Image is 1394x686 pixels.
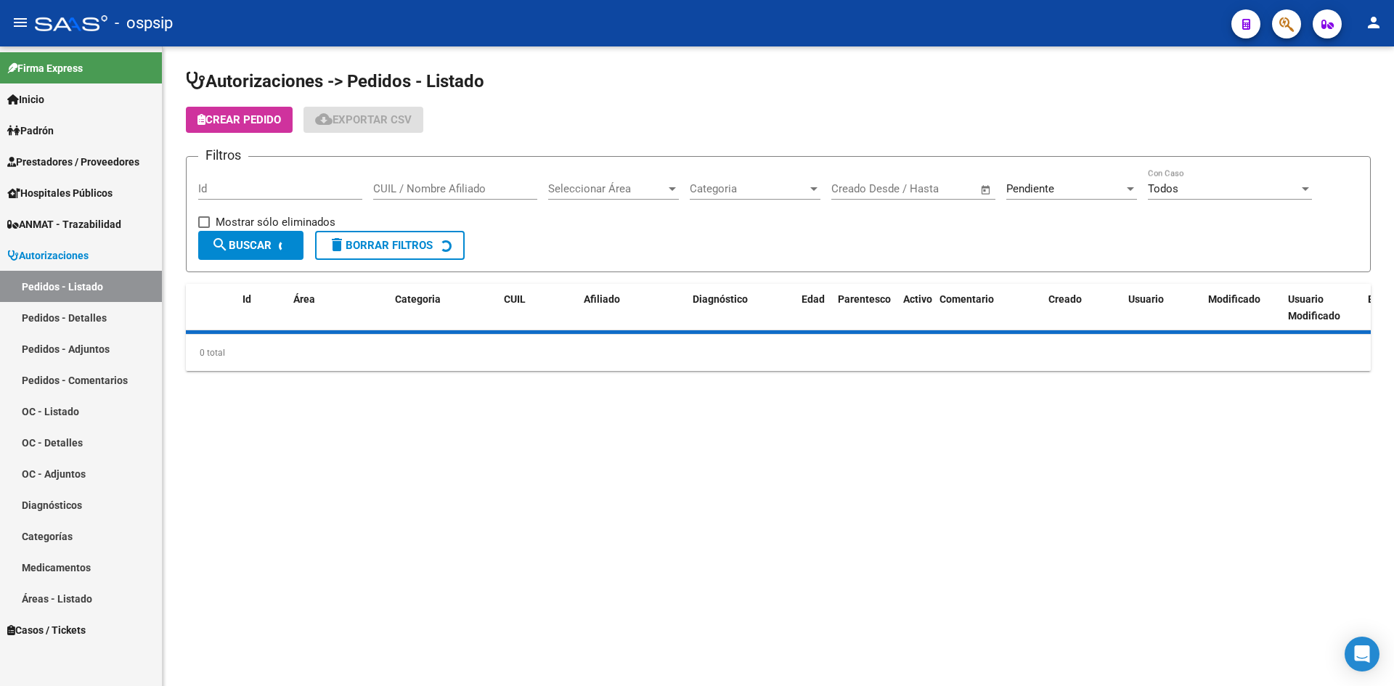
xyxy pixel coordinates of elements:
span: Comentario [939,293,994,305]
span: Parentesco [838,293,891,305]
datatable-header-cell: Id [237,284,288,332]
span: Buscar [211,239,272,252]
input: Fecha fin [903,182,974,195]
mat-icon: search [211,236,229,253]
span: Categoria [395,293,441,305]
button: Open calendar [978,181,995,198]
span: Autorizaciones -> Pedidos - Listado [186,71,484,91]
datatable-header-cell: Usuario Modificado [1282,284,1362,332]
datatable-header-cell: Área [288,284,389,332]
mat-icon: person [1365,14,1382,31]
datatable-header-cell: Afiliado [578,284,687,332]
datatable-header-cell: Modificado [1202,284,1282,332]
span: Hospitales Públicos [7,185,113,201]
h3: Filtros [198,145,248,166]
span: CUIL [504,293,526,305]
datatable-header-cell: Categoria [389,284,498,332]
span: Afiliado [584,293,620,305]
span: Diagnóstico [693,293,748,305]
span: Edad [802,293,825,305]
span: Padrón [7,123,54,139]
mat-icon: menu [12,14,29,31]
span: Inicio [7,91,44,107]
datatable-header-cell: Comentario [934,284,1043,332]
span: Usuario Modificado [1288,293,1340,322]
span: Usuario [1128,293,1164,305]
span: Exportar CSV [315,113,412,126]
span: Casos / Tickets [7,622,86,638]
span: ANMAT - Trazabilidad [7,216,121,232]
span: - ospsip [115,7,173,39]
span: Crear Pedido [197,113,281,126]
span: Firma Express [7,60,83,76]
span: Área [293,293,315,305]
datatable-header-cell: Creado [1043,284,1122,332]
span: Id [242,293,251,305]
span: Autorizaciones [7,248,89,264]
span: Activo [903,293,932,305]
div: Open Intercom Messenger [1345,637,1379,671]
input: Fecha inicio [831,182,890,195]
datatable-header-cell: Usuario [1122,284,1202,332]
span: Pendiente [1006,182,1054,195]
mat-icon: delete [328,236,346,253]
span: Modificado [1208,293,1260,305]
datatable-header-cell: Activo [897,284,934,332]
span: Borrar Filtros [328,239,433,252]
mat-icon: cloud_download [315,110,333,128]
span: Creado [1048,293,1082,305]
button: Crear Pedido [186,107,293,133]
datatable-header-cell: Parentesco [832,284,897,332]
span: Categoria [690,182,807,195]
button: Exportar CSV [303,107,423,133]
span: Todos [1148,182,1178,195]
datatable-header-cell: Diagnóstico [687,284,796,332]
span: Mostrar sólo eliminados [216,213,335,231]
span: Seleccionar Área [548,182,666,195]
div: 0 total [186,335,1371,371]
button: Buscar [198,231,303,260]
datatable-header-cell: Edad [796,284,832,332]
button: Borrar Filtros [315,231,465,260]
span: Prestadores / Proveedores [7,154,139,170]
datatable-header-cell: CUIL [498,284,578,332]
